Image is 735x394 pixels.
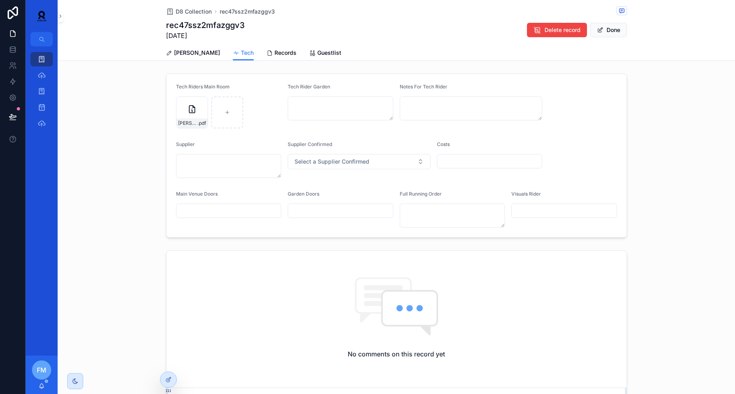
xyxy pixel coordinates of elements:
[166,20,245,31] h1: rec47ssz2mfazggv3
[288,84,330,90] span: Tech Rider Garden
[166,46,220,62] a: [PERSON_NAME]
[176,191,218,197] span: Main Venue Doors
[241,49,254,57] span: Tech
[26,46,58,141] div: scrollable content
[294,158,369,166] span: Select a Supplier Confirmed
[511,191,541,197] span: Visuals Rider
[266,46,296,62] a: Records
[590,23,627,37] button: Done
[527,23,587,37] button: Delete record
[220,8,275,16] a: rec47ssz2mfazggv3
[400,84,447,90] span: Notes For Tech Rider
[174,49,220,57] span: [PERSON_NAME]
[198,120,206,126] span: .pdf
[288,191,319,197] span: Garden Doors
[176,8,212,16] span: D8 Collection
[545,26,581,34] span: Delete record
[176,141,195,147] span: Supplier
[309,46,341,62] a: Guestlist
[288,154,431,169] button: Select Button
[37,365,46,375] span: FM
[178,120,198,126] span: [PERSON_NAME]--rider_b8b6a7be
[233,46,254,61] a: Tech
[437,141,450,147] span: Costs
[274,49,296,57] span: Records
[176,84,230,90] span: Tech Riders Main Room
[400,191,442,197] span: Full Running Order
[166,31,245,40] span: [DATE]
[348,349,445,359] h2: No comments on this record yet
[32,10,51,22] img: App logo
[166,8,212,16] a: D8 Collection
[288,141,332,147] span: Supplier Confirmed
[317,49,341,57] span: Guestlist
